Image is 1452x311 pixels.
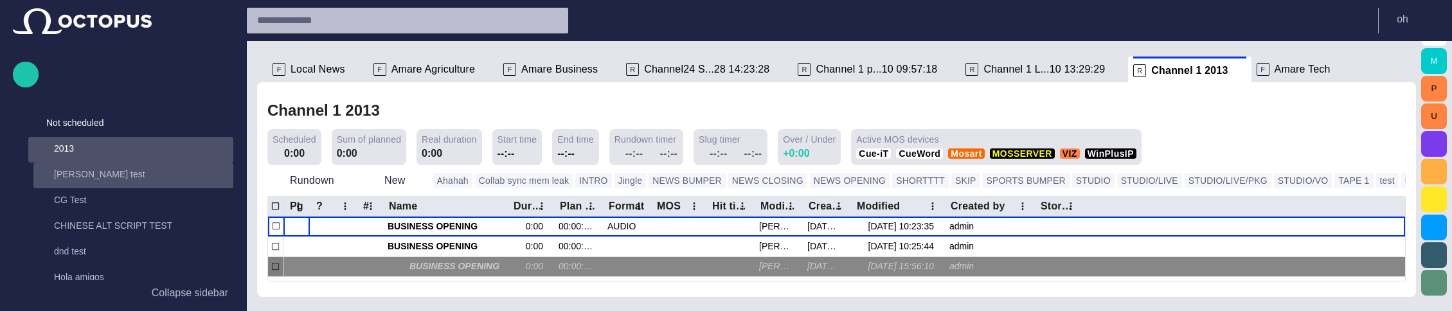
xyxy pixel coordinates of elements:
[28,265,233,291] div: Hola amigos
[422,133,476,146] span: Real duration
[1085,148,1136,159] button: WinPlusIP
[388,240,502,253] span: BUSINESS OPENING
[28,240,233,265] div: dnd test
[614,173,647,188] button: Jingle
[54,193,233,206] p: CG Test
[267,169,357,192] button: Rundown
[783,133,836,146] span: Over / Under
[1128,57,1251,82] div: RChannel 1 2013
[810,173,890,188] button: NEWS OPENING
[949,240,979,253] div: admin
[951,200,1005,213] div: Created by
[630,197,648,215] button: Format column menu
[1117,173,1182,188] button: STUDIO/LIVE
[388,220,502,233] span: BUSINESS OPENING
[13,280,233,306] button: Collapse sidebar
[1275,63,1331,76] span: Amare Tech
[514,200,548,213] div: Duration
[363,200,369,213] div: #
[388,237,502,256] div: BUSINESS OPENING
[560,200,596,213] div: Plan dur
[760,200,796,213] div: Modified by
[614,133,676,146] span: Rundown timer
[809,200,845,213] div: Created
[807,260,845,272] div: 9/27/2023 03:34:23
[1386,8,1444,31] button: oh
[267,102,380,120] h2: Channel 1 2013
[533,197,551,215] button: Duration column menu
[337,146,357,161] div: 0:00
[54,245,233,258] p: dnd test
[559,260,597,272] div: 00:00:00:00
[983,173,1070,188] button: SPORTS BUMPER
[609,200,644,213] div: Format
[582,197,600,215] button: Plan dur column menu
[267,57,368,82] div: FLocal News
[13,8,152,34] img: Octopus News Room
[649,173,726,188] button: NEWS BUMPER
[868,220,939,233] div: 3/11 10:23:35
[759,220,797,233] div: Ilja Chomutov (ichomutov)
[892,173,949,188] button: SHORTTTT
[337,133,401,146] span: Sum of planned
[621,57,793,82] div: RChannel24 S...28 14:23:28
[816,63,937,76] span: Channel 1 p...10 09:57:18
[28,188,233,214] div: CG Test
[368,57,498,82] div: FAmare Agriculture
[497,146,515,161] div: --:--
[557,133,594,146] span: End time
[759,260,797,272] div: Grygoriy Yaklyushyn (gyaklyushyn)
[54,168,233,181] p: [PERSON_NAME] test
[575,173,611,188] button: INTRO
[1251,57,1354,82] div: FAmare Tech
[388,280,502,292] span: BUSINESS OPENING
[290,200,303,213] div: Pg
[336,197,354,215] button: ? column menu
[388,217,502,236] div: BUSINESS OPENING
[949,220,979,233] div: admin
[1376,173,1399,188] button: test
[1397,12,1408,27] p: o h
[503,63,516,76] p: F
[526,240,548,253] div: 0:00
[798,63,811,76] p: R
[54,142,233,155] p: 2013
[1401,173,1446,188] button: testPeter
[807,240,845,253] div: 9/27/2023 03:34:23
[856,148,891,159] button: Cue-iT
[644,63,769,76] span: Channel24 S...28 14:23:28
[289,197,307,215] button: Pg column menu
[960,57,1128,82] div: RChannel 1 L...10 13:29:29
[362,169,428,192] button: New
[1257,63,1269,76] p: F
[712,200,748,213] div: Hit time
[782,197,800,215] button: Modified by column menu
[807,280,845,292] div: 9/27/2023 03:34:24
[291,63,345,76] span: Local News
[983,63,1105,76] span: Channel 1 L...10 13:29:29
[28,214,233,240] div: CHINESE ALT SCRIPT TEST
[951,173,980,188] button: SKIP
[559,280,597,292] div: 00:00:00:00
[1151,64,1228,77] span: Channel 1 2013
[1185,173,1271,188] button: STUDIO/LIVE/PKG
[856,133,938,146] span: Active MOS devices
[388,277,502,296] div: BUSINESS OPENING
[868,240,939,253] div: 7/4 10:25:44
[526,260,548,272] div: 0:00
[521,63,598,76] span: Amare Business
[475,173,573,188] button: Collab sync mem leak
[559,240,597,253] div: 00:00:00:00
[28,137,233,163] div: 2013
[1421,48,1447,74] button: M
[273,133,316,146] span: Scheduled
[759,280,797,292] div: Martin Honza (mhonza)
[284,146,311,161] div: 0:00
[391,63,475,76] span: Amare Agriculture
[965,63,978,76] p: R
[54,219,233,232] p: CHINESE ALT SCRIPT TEST
[793,57,960,82] div: RChannel 1 p...10 09:57:18
[559,220,597,233] div: 00:00:00:00
[830,197,848,215] button: Created column menu
[373,63,386,76] p: F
